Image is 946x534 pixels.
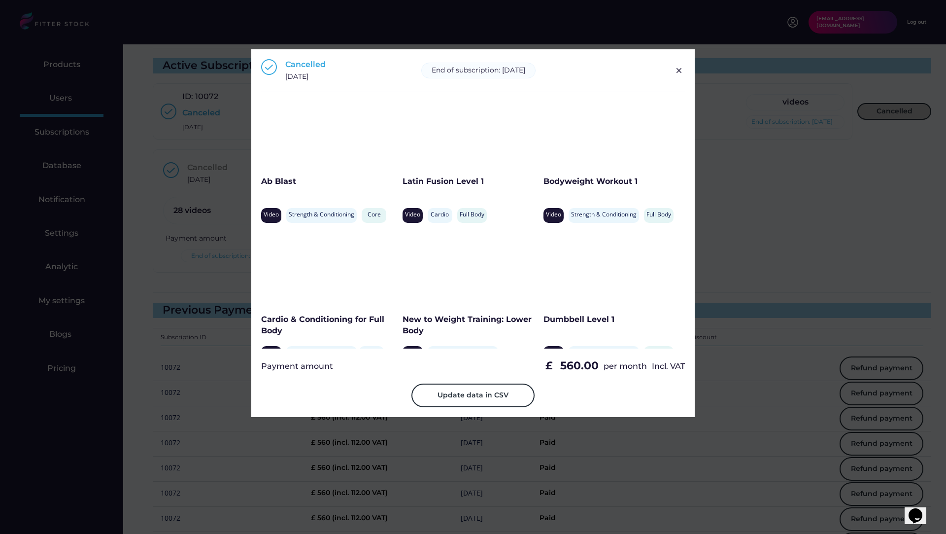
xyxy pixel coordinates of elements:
[646,211,671,219] div: Full Body
[543,176,674,187] div: Bodyweight Workout 1
[261,240,398,307] iframe: Women's_Hormonal_Health_and_Nutrition_Part_1_-_The_Menstruation_Phase_by_Renata
[546,211,561,219] div: Video
[403,314,539,336] div: New to Weight Training: Lower Body
[364,211,384,219] div: Core
[543,102,674,169] iframe: Women's_Hormonal_Health_and_Nutrition_Part_1_-_The_Menstruation_Phase_by_Renata
[261,102,386,169] iframe: Women's_Hormonal_Health_and_Nutrition_Part_1_-_The_Menstruation_Phase_by_Renata
[403,102,521,169] iframe: Women's_Hormonal_Health_and_Nutrition_Part_1_-_The_Menstruation_Phase_by_Renata
[411,384,535,407] button: Update data in CSV
[460,211,484,219] div: Full Body
[543,240,674,307] iframe: Women's_Hormonal_Health_and_Nutrition_Part_1_-_The_Menstruation_Phase_by_Renata
[604,361,647,372] div: per month
[261,59,277,75] img: Group%201000002397.svg
[264,211,279,219] div: Video
[261,314,398,336] div: Cardio & Conditioning for Full Body
[905,495,936,524] iframe: chat widget
[285,59,326,70] div: Cancelled
[285,72,308,82] div: [DATE]
[289,211,354,219] div: Strength & Conditioning
[560,358,599,374] div: 560.00
[403,176,521,187] div: Latin Fusion Level 1
[430,211,450,219] div: Cardio
[403,240,539,307] iframe: Women's_Hormonal_Health_and_Nutrition_Part_1_-_The_Menstruation_Phase_by_Renata
[673,65,685,76] img: Group%201000002326.svg
[405,211,420,219] div: Video
[432,66,525,75] div: End of subscription: [DATE]
[543,314,674,325] div: Dumbbell Level 1
[652,361,685,372] div: Incl. VAT
[571,211,637,219] div: Strength & Conditioning
[261,176,386,187] div: Ab Blast
[261,361,333,372] div: Payment amount
[545,358,555,374] div: £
